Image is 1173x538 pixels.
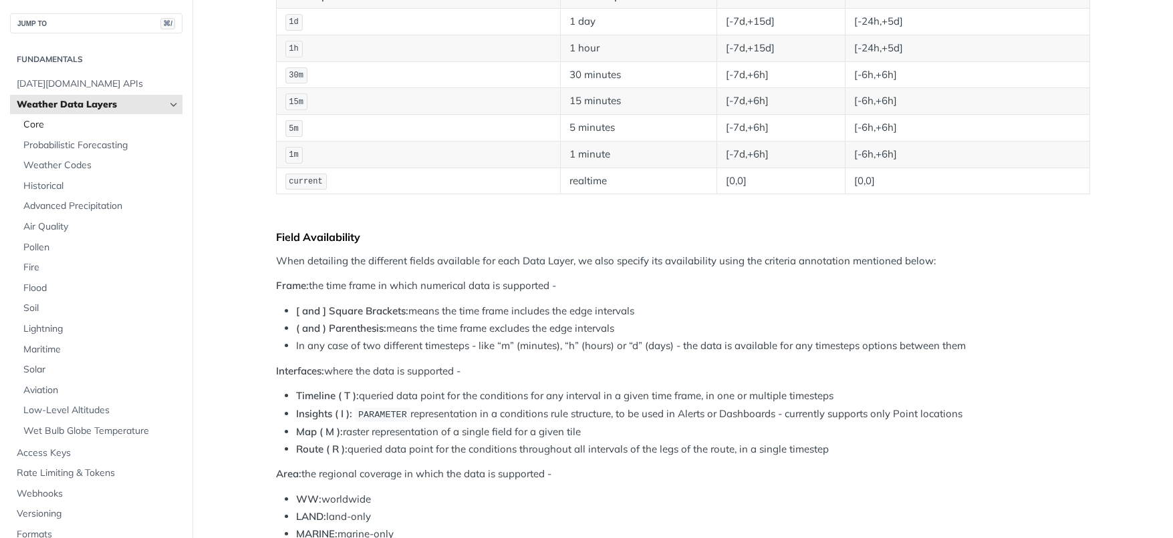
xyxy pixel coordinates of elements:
a: [DATE][DOMAIN_NAME] APIs [10,74,182,94]
a: Probabilistic Forecasting [17,136,182,156]
td: 30 minutes [561,61,716,88]
td: 1 minute [561,141,716,168]
span: 1h [289,44,298,53]
strong: ( and ) Parenthesis: [296,322,386,334]
a: Fire [17,258,182,278]
span: Fire [23,261,179,274]
td: [-6h,+6h] [845,61,1089,88]
span: Core [23,118,179,131]
span: Air Quality [23,220,179,234]
span: Advanced Precipitation [23,200,179,213]
a: Maritime [17,340,182,360]
span: 1m [289,150,298,160]
span: Probabilistic Forecasting [23,139,179,152]
span: Webhooks [17,487,179,501]
span: Lightning [23,322,179,336]
strong: Route ( R ): [296,443,348,455]
td: [-6h,+6h] [845,141,1089,168]
span: Aviation [23,384,179,397]
h2: Fundamentals [10,53,182,65]
td: [-7d,+6h] [716,141,845,168]
span: Wet Bulb Globe Temperature [23,425,179,438]
td: [-7d,+15d] [716,8,845,35]
li: raster representation of a single field for a given tile [296,425,1090,440]
td: [-7d,+6h] [716,115,845,142]
span: Historical [23,180,179,193]
strong: Map ( M ): [296,425,343,438]
li: means the time frame excludes the edge intervals [296,321,1090,336]
span: Soil [23,302,179,315]
td: [0,0] [845,168,1089,194]
a: Historical [17,176,182,196]
td: [-6h,+6h] [845,115,1089,142]
td: [-6h,+6h] [845,88,1089,115]
td: 1 hour [561,35,716,61]
span: [DATE][DOMAIN_NAME] APIs [17,77,179,91]
span: Versioning [17,507,179,521]
span: 1d [289,17,298,27]
span: PARAMETER [358,410,407,420]
a: Rate Limiting & Tokens [10,463,182,483]
p: the regional coverage in which the data is supported - [276,467,1090,482]
td: [-7d,+15d] [716,35,845,61]
li: land-only [296,509,1090,525]
strong: Frame: [276,279,309,292]
li: In any case of two different timesteps - like “m” (minutes), “h” (hours) or “d” (days) - the data... [296,338,1090,354]
li: queried data point for the conditions throughout all intervals of the legs of the route, in a sin... [296,442,1090,457]
span: current [289,177,322,186]
span: Low-Level Altitudes [23,404,179,417]
a: Access Keys [10,443,182,463]
span: 5m [289,124,298,133]
a: Weather Data LayersHide subpages for Weather Data Layers [10,95,182,115]
button: Hide subpages for Weather Data Layers [168,99,179,110]
a: Low-Level Altitudes [17,400,182,421]
td: [0,0] [716,168,845,194]
td: realtime [561,168,716,194]
span: Access Keys [17,447,179,460]
a: Flood [17,278,182,298]
td: [-7d,+6h] [716,88,845,115]
p: the time frame in which numerical data is supported - [276,278,1090,294]
strong: Interfaces: [276,364,324,377]
td: [-7d,+6h] [716,61,845,88]
strong: [ and ] Square Brackets: [296,304,408,317]
span: Weather Data Layers [17,98,165,111]
strong: Timeline ( T ): [296,389,359,402]
span: Solar [23,363,179,376]
strong: WW: [296,493,321,505]
td: 15 minutes [561,88,716,115]
a: Air Quality [17,217,182,237]
span: Weather Codes [23,159,179,172]
strong: Insights ( I ): [296,407,352,420]
button: JUMP TO⌘/ [10,13,182,33]
a: Solar [17,360,182,380]
span: 15m [289,97,303,107]
li: worldwide [296,492,1090,507]
span: Pollen [23,241,179,254]
a: Lightning [17,319,182,339]
span: ⌘/ [160,18,175,29]
a: Pollen [17,238,182,258]
p: where the data is supported - [276,364,1090,379]
li: queried data point for the conditions for any interval in a given time frame, in one or multiple ... [296,388,1090,404]
p: When detailing the different fields available for each Data Layer, we also specify its availabili... [276,254,1090,269]
li: means the time frame includes the edge intervals [296,304,1090,319]
td: [-24h,+5d] [845,35,1089,61]
a: Webhooks [10,484,182,504]
span: Flood [23,282,179,295]
td: [-24h,+5d] [845,8,1089,35]
a: Weather Codes [17,156,182,176]
a: Advanced Precipitation [17,196,182,216]
td: 5 minutes [561,115,716,142]
li: representation in a conditions rule structure, to be used in Alerts or Dashboards - currently sup... [296,407,1090,422]
a: Core [17,115,182,135]
a: Soil [17,298,182,318]
a: Versioning [10,504,182,524]
td: 1 day [561,8,716,35]
span: Rate Limiting & Tokens [17,467,179,480]
a: Aviation [17,380,182,400]
div: Field Availability [276,230,1090,244]
a: Wet Bulb Globe Temperature [17,421,182,441]
span: 30m [289,71,303,80]
span: Maritime [23,343,179,356]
